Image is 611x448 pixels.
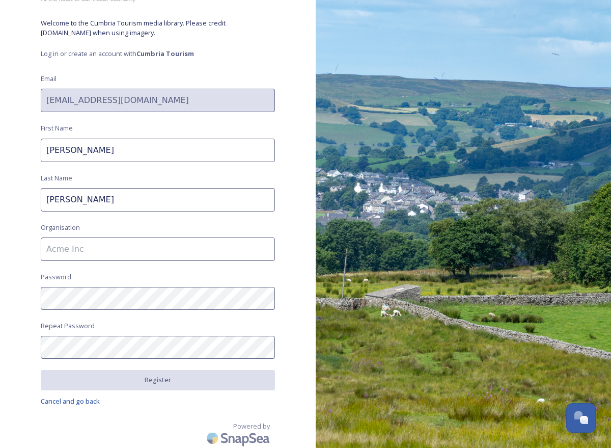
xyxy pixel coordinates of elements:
strong: Cumbria Tourism [136,49,194,58]
span: Powered by [233,421,270,431]
input: John [41,139,275,162]
button: Register [41,370,275,390]
span: Organisation [41,223,80,232]
button: Open Chat [566,403,596,433]
span: Repeat Password [41,321,95,331]
span: Email [41,74,57,84]
input: john.doe@snapsea.io [41,89,275,112]
span: Last Name [41,173,72,183]
input: Acme Inc [41,238,275,261]
span: Password [41,272,71,282]
span: Welcome to the Cumbria Tourism media library. Please credit [DOMAIN_NAME] when using imagery. [41,18,275,38]
span: Log in or create an account with [41,49,275,59]
input: Doe [41,188,275,212]
span: Cancel and go back [41,397,100,406]
span: First Name [41,123,73,133]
